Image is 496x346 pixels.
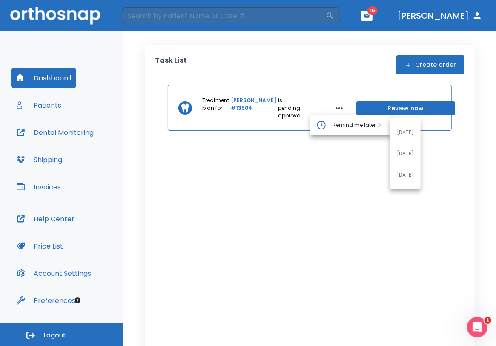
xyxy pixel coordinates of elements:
p: [DATE] [397,129,414,136]
span: 1 [485,317,491,324]
p: [DATE] [397,150,414,157]
p: [DATE] [397,171,414,179]
iframe: Intercom live chat [467,317,487,337]
span: Remind me later [333,121,376,129]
